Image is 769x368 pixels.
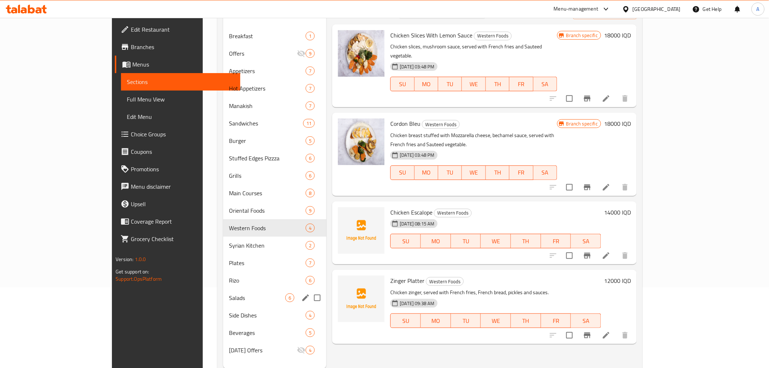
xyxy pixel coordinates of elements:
span: SA [574,236,598,247]
button: SU [390,313,421,328]
span: TH [514,316,538,326]
button: delete [616,327,634,344]
span: 7 [306,103,314,109]
span: Oriental Foods [229,206,306,215]
a: Menus [115,56,240,73]
button: MO [415,77,438,91]
span: A [757,5,760,13]
span: WE [484,316,508,326]
span: Rizo [229,276,306,285]
h6: 12000 IQD [604,276,631,286]
span: Get support on: [116,267,149,276]
button: MO [421,313,451,328]
div: items [306,67,315,75]
span: Western Foods [229,224,306,232]
button: delete [616,247,634,264]
a: Grocery Checklist [115,230,240,248]
button: SA [571,313,601,328]
span: Edit Menu [127,112,234,121]
div: Western Foods [426,277,464,286]
a: Edit menu item [602,331,611,340]
button: delete [616,179,634,196]
svg: Inactive section [297,346,306,355]
span: Breakfast [229,32,306,40]
button: TU [438,77,462,91]
span: Select to update [562,248,577,263]
a: Edit menu item [602,94,611,103]
p: Chicken breast stuffed with Mozzarella cheese, bechamel sauce, served with French fries and Saute... [390,131,557,149]
button: SU [390,165,414,180]
span: Western Foods [426,277,463,286]
span: 11 [303,120,314,127]
span: Salads [229,293,285,302]
span: 6 [286,295,294,301]
a: Coupons [115,143,240,160]
span: Edit Restaurant [131,25,234,34]
span: 4 [306,312,314,319]
span: Syrian Kitchen [229,241,306,250]
button: FR [510,165,533,180]
div: items [306,136,315,145]
div: Main Courses [229,189,306,197]
span: Coupons [131,147,234,156]
div: items [306,241,315,250]
button: SU [390,77,414,91]
span: Grills [229,171,306,180]
span: MO [418,167,435,178]
span: TU [454,316,478,326]
div: Sandwiches11 [223,115,327,132]
span: 4 [306,225,314,232]
span: Beverages [229,328,306,337]
span: Full Menu View [127,95,234,104]
div: items [306,311,315,320]
span: Promotions [131,165,234,173]
span: SA [574,316,598,326]
span: Menus [132,60,234,69]
button: MO [421,234,451,248]
a: Coverage Report [115,213,240,230]
span: Choice Groups [131,130,234,139]
span: 6 [306,172,314,179]
div: Plates7 [223,254,327,272]
span: TU [441,79,459,89]
span: 9 [306,207,314,214]
button: WE [481,313,511,328]
div: items [306,49,315,58]
div: Ramadan Offers [229,346,297,355]
div: [DATE] Offers4 [223,341,327,359]
div: items [306,154,315,163]
span: TU [454,236,478,247]
span: Select to update [562,91,577,106]
h6: 18000 IQD [604,119,631,129]
span: Burger [229,136,306,145]
span: Cordon Bleu [390,118,420,129]
span: Grocery Checklist [131,235,234,243]
a: Promotions [115,160,240,178]
span: Zinger Platter [390,275,424,286]
span: FR [512,167,530,178]
span: 7 [306,260,314,267]
button: WE [481,234,511,248]
button: Branch-specific-item [579,327,596,344]
span: Select to update [562,328,577,343]
div: items [306,346,315,355]
svg: Inactive section [297,49,306,58]
span: Stuffed Edges Pizzza [229,154,306,163]
span: WE [465,167,483,178]
button: TU [438,165,462,180]
a: Full Menu View [121,91,240,108]
div: items [306,84,315,93]
button: SU [390,234,421,248]
span: TH [489,167,507,178]
a: Support.OpsPlatform [116,274,162,284]
span: [DATE] 03:48 PM [397,152,437,159]
div: items [303,119,315,128]
span: Offers [229,49,297,58]
button: TH [511,313,541,328]
span: 1 [306,33,314,40]
span: 7 [306,68,314,75]
button: Branch-specific-item [579,247,596,264]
